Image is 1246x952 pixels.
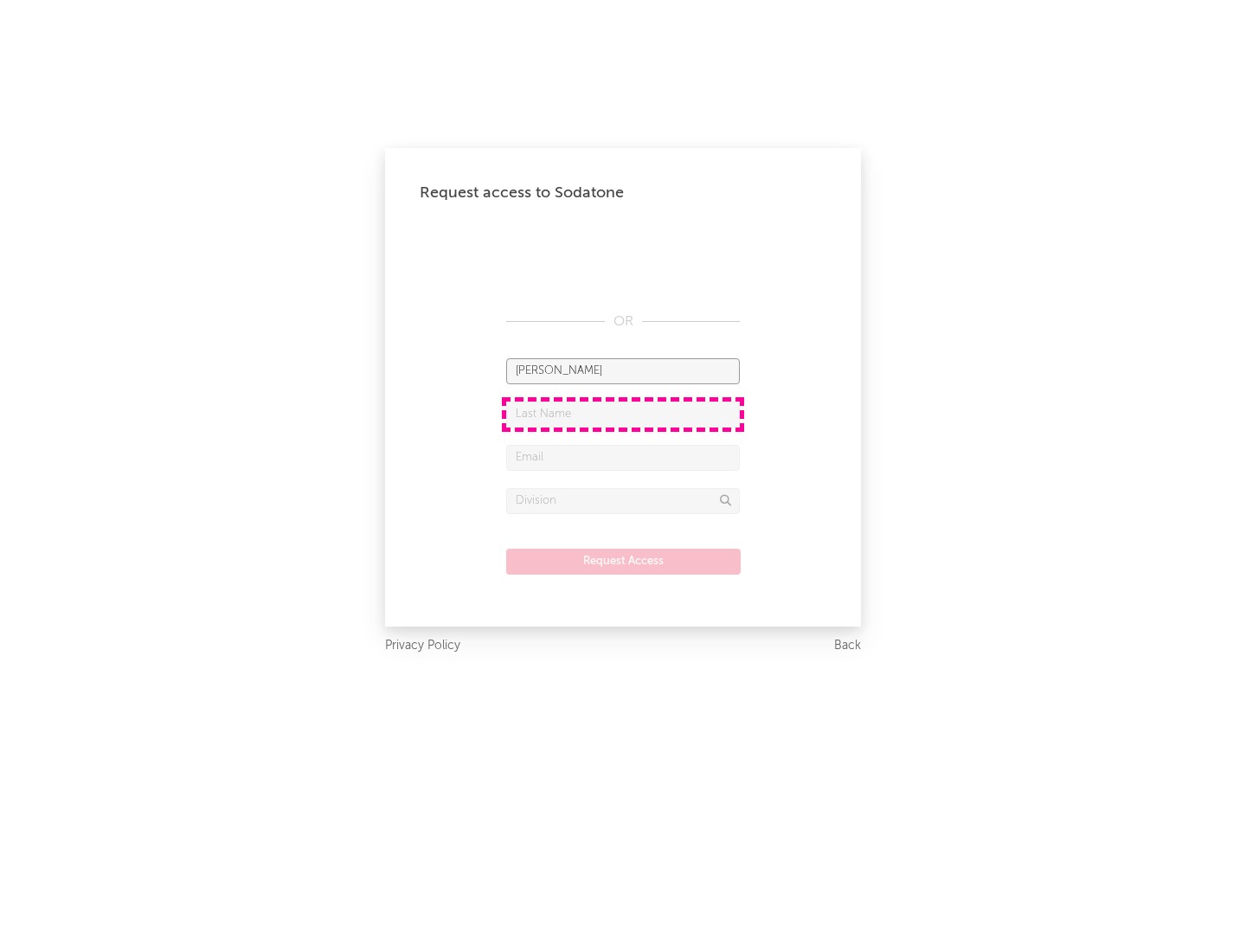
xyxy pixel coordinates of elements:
a: Privacy Policy [385,635,460,657]
input: Division [506,488,740,514]
a: Back [834,635,861,657]
input: Email [506,445,740,471]
input: First Name [506,358,740,384]
div: Request access to Sodatone [420,183,826,203]
div: OR [506,312,740,332]
input: Last Name [506,402,740,428]
button: Request Access [506,549,741,575]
